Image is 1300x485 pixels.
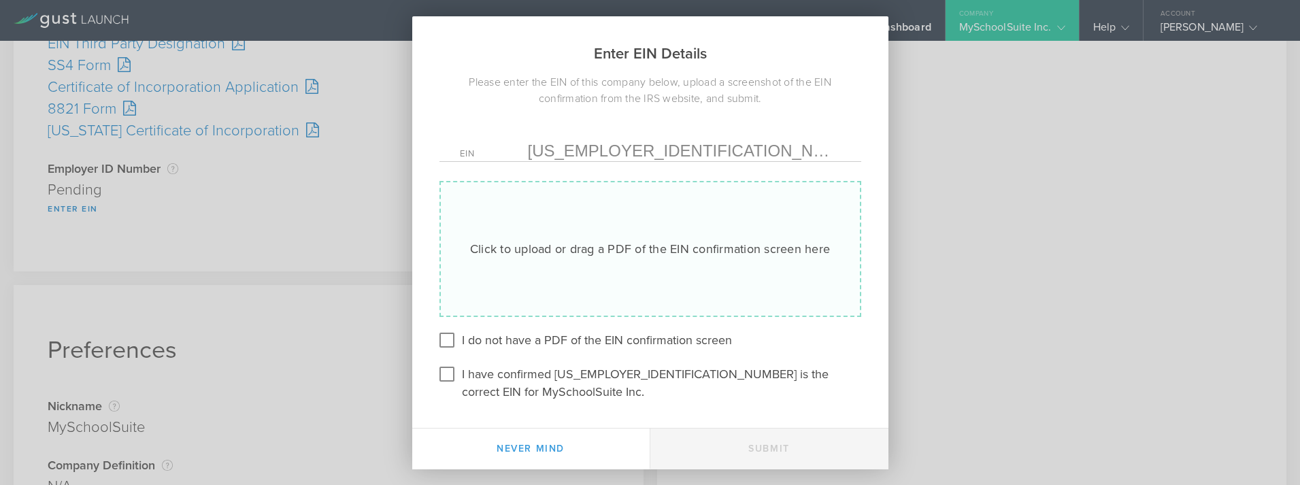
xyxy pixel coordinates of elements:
[412,74,888,107] div: Please enter the EIN of this company below, upload a screenshot of the EIN confirmation from the ...
[528,141,841,161] input: Required
[460,150,528,161] label: EIN
[1232,420,1300,485] iframe: Chat Widget
[412,429,650,469] button: Never mind
[412,16,888,74] h2: Enter EIN Details
[462,329,732,349] label: I do not have a PDF of the EIN confirmation screen
[462,363,858,401] label: I have confirmed [US_EMPLOYER_IDENTIFICATION_NUMBER] is the correct EIN for MySchoolSuite Inc.
[470,240,830,258] div: Click to upload or drag a PDF of the EIN confirmation screen here
[650,429,888,469] button: Submit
